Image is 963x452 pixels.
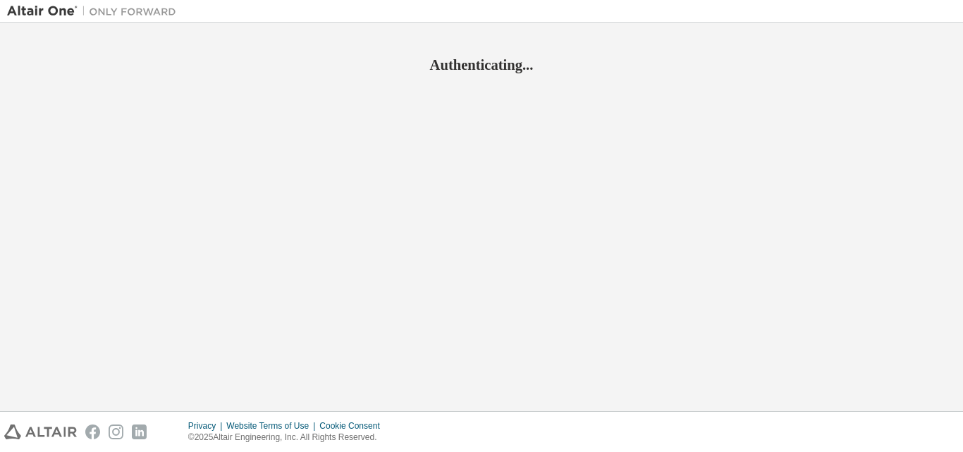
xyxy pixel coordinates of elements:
[226,420,319,432] div: Website Terms of Use
[132,424,147,439] img: linkedin.svg
[188,420,226,432] div: Privacy
[7,4,183,18] img: Altair One
[188,432,388,444] p: © 2025 Altair Engineering, Inc. All Rights Reserved.
[109,424,123,439] img: instagram.svg
[85,424,100,439] img: facebook.svg
[7,56,956,74] h2: Authenticating...
[319,420,388,432] div: Cookie Consent
[4,424,77,439] img: altair_logo.svg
